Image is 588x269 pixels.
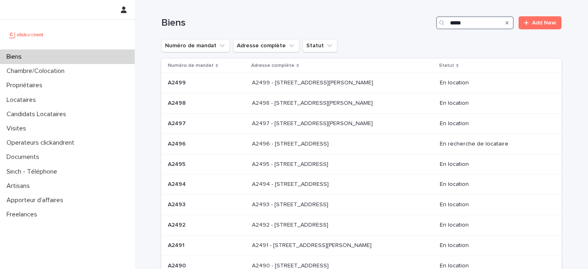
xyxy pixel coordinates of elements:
p: Artisans [3,182,36,190]
p: Freelances [3,211,44,218]
p: A2498 - [STREET_ADDRESS][PERSON_NAME] [252,98,374,107]
button: Statut [303,39,337,52]
p: A2496 [168,139,187,148]
p: A2493 [168,200,187,208]
tr: A2494A2494 A2494 - [STREET_ADDRESS]A2494 - [STREET_ADDRESS] En location [161,174,561,195]
p: Apporteur d'affaires [3,196,70,204]
p: A2499 - [STREET_ADDRESS][PERSON_NAME] [252,78,375,86]
p: Operateurs clickandrent [3,139,81,147]
p: A2495 [168,159,187,168]
p: Candidats Locataires [3,110,73,118]
p: A2495 - [STREET_ADDRESS] [252,159,330,168]
p: A2498 [168,98,187,107]
p: A2497 [168,119,187,127]
p: A2491 [168,240,186,249]
p: Statut [439,61,454,70]
p: En location [440,161,548,168]
img: UCB0brd3T0yccxBKYDjQ [7,26,46,43]
p: En location [440,242,548,249]
h1: Biens [161,17,433,29]
tr: A2491A2491 A2491 - [STREET_ADDRESS][PERSON_NAME]A2491 - [STREET_ADDRESS][PERSON_NAME] En location [161,235,561,256]
p: A2499 [168,78,187,86]
tr: A2499A2499 A2499 - [STREET_ADDRESS][PERSON_NAME]A2499 - [STREET_ADDRESS][PERSON_NAME] En location [161,73,561,93]
p: En location [440,79,548,86]
a: Add New [519,16,561,29]
p: A2493 - [STREET_ADDRESS] [252,200,330,208]
p: Adresse complète [251,61,294,70]
tr: A2496A2496 A2496 - [STREET_ADDRESS]A2496 - [STREET_ADDRESS] En recherche de locataire [161,134,561,154]
p: Sinch - Téléphone [3,168,64,176]
p: A2492 [168,220,187,229]
tr: A2498A2498 A2498 - [STREET_ADDRESS][PERSON_NAME]A2498 - [STREET_ADDRESS][PERSON_NAME] En location [161,93,561,114]
p: Documents [3,153,46,161]
p: Chambre/Colocation [3,67,71,75]
p: En location [440,181,548,188]
p: A2492 - [STREET_ADDRESS] [252,220,330,229]
p: A2491 - 8 Rue Honoré Fragonard, Issy-les-Moulineaux 92130 [252,240,373,249]
input: Search [436,16,514,29]
tr: A2497A2497 A2497 - [STREET_ADDRESS][PERSON_NAME]A2497 - [STREET_ADDRESS][PERSON_NAME] En location [161,113,561,134]
tr: A2492A2492 A2492 - [STREET_ADDRESS]A2492 - [STREET_ADDRESS] En location [161,215,561,235]
tr: A2493A2493 A2493 - [STREET_ADDRESS]A2493 - [STREET_ADDRESS] En location [161,195,561,215]
p: En location [440,100,548,107]
p: En location [440,120,548,127]
p: Biens [3,53,28,61]
p: A2494 - [STREET_ADDRESS] [252,179,330,188]
p: En location [440,201,548,208]
p: A2496 - [STREET_ADDRESS] [252,139,330,148]
span: Add New [532,20,556,26]
p: A2497 - [STREET_ADDRESS][PERSON_NAME] [252,119,374,127]
p: En recherche de locataire [440,141,548,148]
p: Propriétaires [3,82,49,89]
p: En location [440,222,548,229]
p: A2494 [168,179,187,188]
p: Visites [3,125,33,132]
tr: A2495A2495 A2495 - [STREET_ADDRESS]A2495 - [STREET_ADDRESS] En location [161,154,561,174]
p: Numéro de mandat [168,61,214,70]
button: Adresse complète [233,39,299,52]
p: Locataires [3,96,42,104]
button: Numéro de mandat [161,39,230,52]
